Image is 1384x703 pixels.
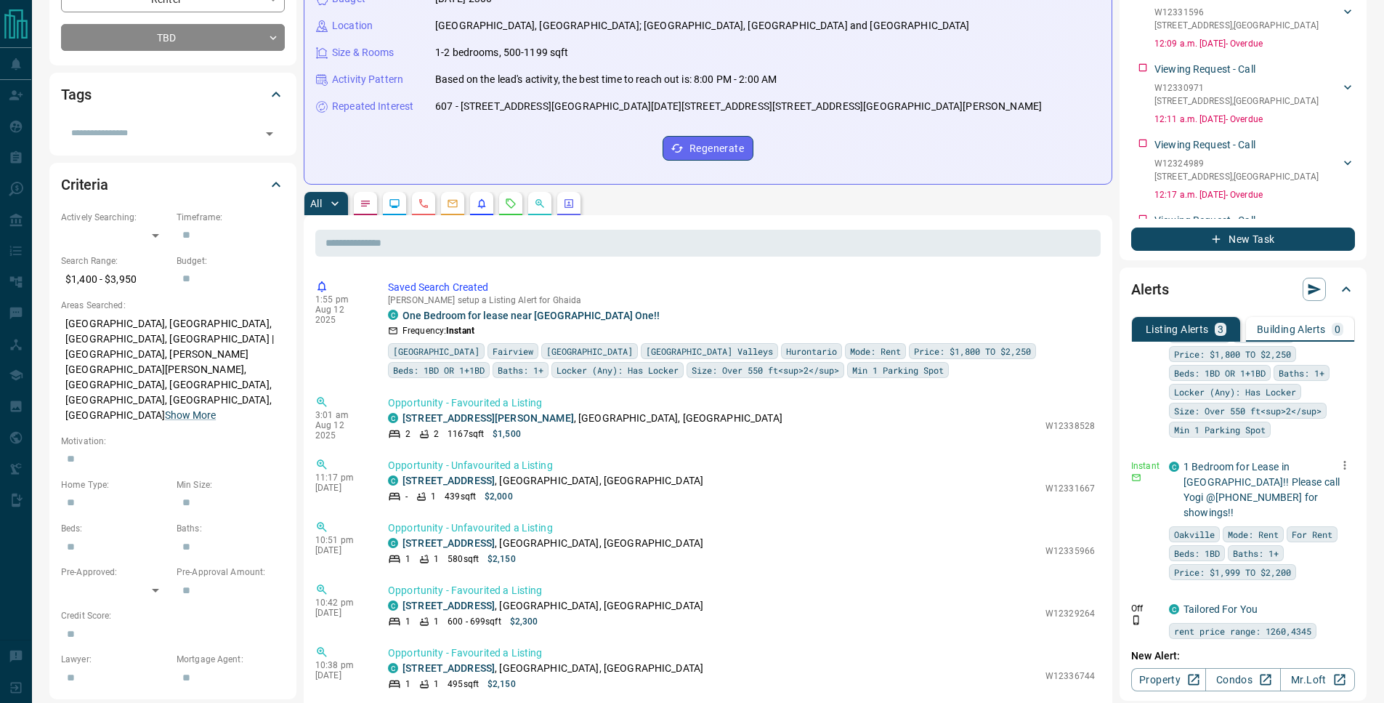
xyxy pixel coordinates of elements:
[1131,278,1169,301] h2: Alerts
[332,45,394,60] p: Size & Rooms
[1174,546,1220,561] span: Beds: 1BD
[487,553,516,566] p: $2,150
[1154,79,1355,111] div: W12330971[STREET_ADDRESS],[GEOGRAPHIC_DATA]
[1045,607,1095,620] p: W12329264
[61,653,169,666] p: Lawyer:
[1257,324,1326,334] p: Building Alerts
[1154,95,1319,108] p: [STREET_ADDRESS] , [GEOGRAPHIC_DATA]
[315,294,366,305] p: 1:55 pm
[61,312,285,427] p: [GEOGRAPHIC_DATA], [GEOGRAPHIC_DATA], [GEOGRAPHIC_DATA], [GEOGRAPHIC_DATA] | [GEOGRAPHIC_DATA], [...
[1292,527,1332,542] span: For Rent
[315,483,366,493] p: [DATE]
[177,254,285,268] p: Budget:
[402,475,495,486] a: [STREET_ADDRESS]
[448,427,484,441] p: 1167 sqft
[315,660,366,670] p: 10:38 pm
[434,553,439,566] p: 1
[435,99,1042,114] p: 607 - [STREET_ADDRESS][GEOGRAPHIC_DATA][DATE][STREET_ADDRESS][STREET_ADDRESS][GEOGRAPHIC_DATA][PE...
[850,344,901,358] span: Mode: Rent
[1174,366,1266,380] span: Beds: 1BD OR 1+1BD
[1174,403,1322,418] span: Size: Over 550 ft<sup>2</sup>
[405,490,408,503] p: -
[1205,668,1280,691] a: Condos
[388,663,398,673] div: condos.ca
[476,198,487,209] svg: Listing Alerts
[434,678,439,691] p: 1
[388,413,398,423] div: condos.ca
[1183,603,1258,615] a: Tailored For You
[61,83,91,106] h2: Tags
[388,646,1095,661] p: Opportunity - Favourited a Listing
[1154,19,1319,32] p: [STREET_ADDRESS] , [GEOGRAPHIC_DATA]
[388,310,398,320] div: condos.ca
[448,678,479,691] p: 495 sqft
[315,473,366,483] p: 11:17 pm
[1045,482,1095,495] p: W12331667
[1146,324,1209,334] p: Listing Alerts
[402,310,660,321] a: One Bedroom for lease near [GEOGRAPHIC_DATA] One!!
[1045,419,1095,433] p: W12338528
[1131,473,1141,483] svg: Email
[534,198,546,209] svg: Opportunities
[1131,228,1355,251] button: New Task
[448,553,479,566] p: 580 sqft
[914,344,1031,358] span: Price: $1,800 TO $2,250
[402,662,495,674] a: [STREET_ADDRESS]
[388,521,1095,536] p: Opportunity - Unfavourited a Listing
[493,427,521,441] p: $1,500
[434,615,439,628] p: 1
[405,615,410,628] p: 1
[1154,62,1255,77] p: Viewing Request - Call
[61,522,169,535] p: Beds:
[1154,188,1355,201] p: 12:17 a.m. [DATE] - Overdue
[646,344,773,358] span: [GEOGRAPHIC_DATA] Valleys
[310,198,322,209] p: All
[177,522,285,535] p: Baths:
[1279,366,1324,380] span: Baths: 1+
[360,198,371,209] svg: Notes
[315,545,366,555] p: [DATE]
[435,18,970,33] p: [GEOGRAPHIC_DATA], [GEOGRAPHIC_DATA]; [GEOGRAPHIC_DATA], [GEOGRAPHIC_DATA] and [GEOGRAPHIC_DATA]
[177,478,285,491] p: Min Size:
[1183,461,1340,518] a: 1 Bedroom for Lease in [GEOGRAPHIC_DATA]!! Please call Yogi @[PHONE_NUMBER] for showings!!
[557,363,679,377] span: Locker (Any): Has Locker
[402,600,495,611] a: [STREET_ADDRESS]
[388,458,1095,473] p: Opportunity - Unfavourited a Listing
[61,77,285,112] div: Tags
[446,326,474,336] strong: Instant
[435,72,777,87] p: Based on the lead's activity, the best time to reach out is: 8:00 PM - 2:00 AM
[315,410,366,420] p: 3:01 am
[1228,527,1279,542] span: Mode: Rent
[61,211,169,224] p: Actively Searching:
[1218,324,1223,334] p: 3
[1154,137,1255,153] p: Viewing Request - Call
[315,598,366,608] p: 10:42 pm
[61,173,108,196] h2: Criteria
[1154,157,1319,170] p: W12324989
[786,344,837,358] span: Hurontario
[61,24,285,51] div: TBD
[1169,462,1179,472] div: condos.ca
[402,411,782,426] p: , [GEOGRAPHIC_DATA], [GEOGRAPHIC_DATA]
[402,598,703,614] p: , [GEOGRAPHIC_DATA], [GEOGRAPHIC_DATA]
[405,553,410,566] p: 1
[498,363,543,377] span: Baths: 1+
[388,280,1095,295] p: Saved Search Created
[177,566,285,579] p: Pre-Approval Amount:
[485,490,513,503] p: $2,000
[1154,154,1355,186] div: W12324989[STREET_ADDRESS],[GEOGRAPHIC_DATA]
[177,653,285,666] p: Mortgage Agent:
[1174,624,1311,638] span: rent price range: 1260,4345
[487,678,516,691] p: $2,150
[405,427,410,441] p: 2
[852,363,944,377] span: Min 1 Parking Spot
[402,536,703,551] p: , [GEOGRAPHIC_DATA], [GEOGRAPHIC_DATA]
[402,412,574,424] a: [STREET_ADDRESS][PERSON_NAME]
[1154,170,1319,183] p: [STREET_ADDRESS] , [GEOGRAPHIC_DATA]
[405,678,410,691] p: 1
[177,211,285,224] p: Timeframe:
[402,661,703,676] p: , [GEOGRAPHIC_DATA], [GEOGRAPHIC_DATA]
[61,566,169,579] p: Pre-Approved:
[332,99,413,114] p: Repeated Interest
[402,324,474,337] p: Frequency:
